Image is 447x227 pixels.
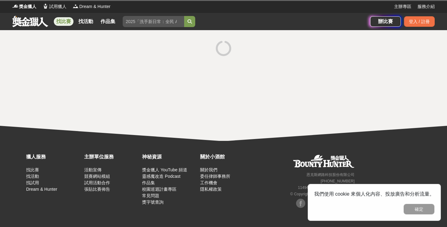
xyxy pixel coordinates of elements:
[42,3,66,10] a: Logo試用獵人
[200,167,217,172] a: 關於我們
[84,174,110,179] a: 競賽網站模組
[404,16,435,27] div: 登入 / 註冊
[76,17,96,26] a: 找活動
[314,191,434,197] span: 我們使用 cookie 來個人化內容、投放廣告和分析流量。
[54,17,73,26] a: 找比賽
[12,3,36,10] a: Logo獎金獵人
[26,180,39,185] a: 找試用
[26,167,39,172] a: 找比賽
[394,3,411,10] a: 主辦專區
[73,3,110,10] a: LogoDream & Hunter
[142,187,176,192] a: 校園巡迴計畫專區
[142,180,155,185] a: 作品集
[26,174,39,179] a: 找活動
[404,204,434,214] button: 確定
[142,193,159,198] a: 常見問題
[200,153,255,161] div: 關於小酒館
[321,179,354,183] small: [PHONE_NUMBER]
[26,187,57,192] a: Dream & Hunter
[142,153,197,161] div: 神秘資源
[84,180,110,185] a: 試用活動合作
[142,200,164,205] a: 獎字號查詢
[19,3,36,10] span: 獎金獵人
[49,3,66,10] span: 試用獵人
[200,174,230,179] a: 委任律師事務所
[84,187,110,192] a: 張貼比賽佈告
[26,153,81,161] div: 獵人服務
[73,3,79,9] img: Logo
[84,153,139,161] div: 主辦單位服務
[142,167,187,172] a: 獎金獵人 YouTube 頻道
[98,17,118,26] a: 作品集
[79,3,110,10] span: Dream & Hunter
[298,185,354,190] small: 11494 [STREET_ADDRESS] 3 樓
[417,3,435,10] a: 服務介紹
[84,167,101,172] a: 活動宣傳
[142,174,180,179] a: 靈感魔改造 Podcast
[370,16,401,27] a: 辦比賽
[12,3,18,9] img: Logo
[123,16,184,27] input: 2025「洗手新日常：全民 ALL IN」洗手歌全台徵選
[307,173,354,177] small: 恩克斯網路科技股份有限公司
[200,187,222,192] a: 隱私權政策
[200,180,217,185] a: 工作機會
[290,192,354,196] small: © Copyright 2025 . All Rights Reserved.
[296,199,305,208] img: Facebook
[42,3,49,9] img: Logo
